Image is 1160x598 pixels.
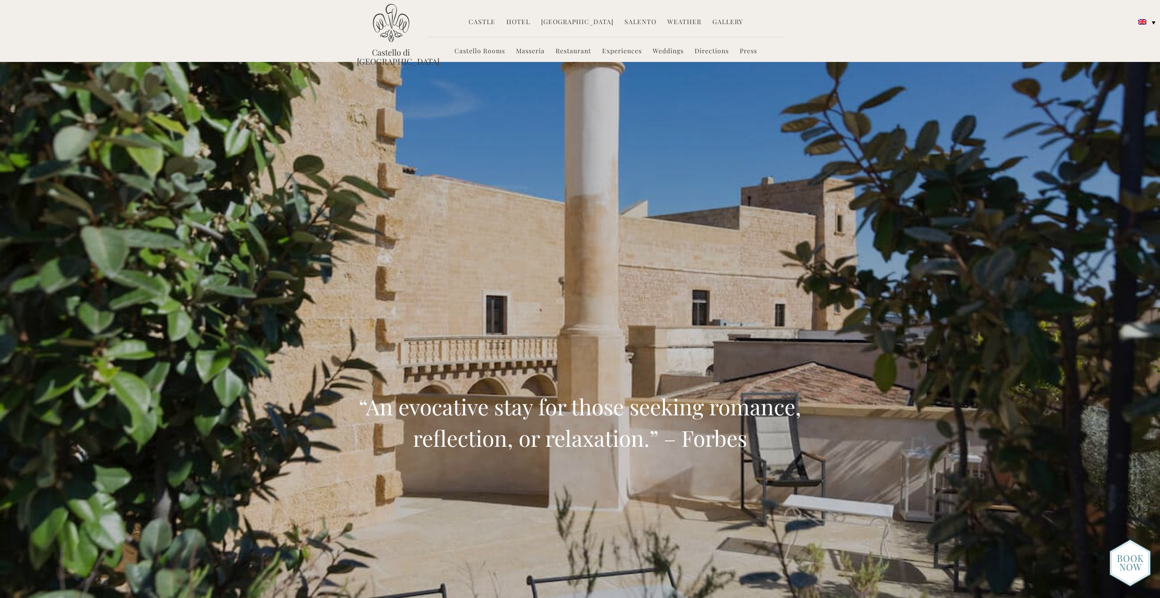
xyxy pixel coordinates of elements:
a: Castello di [GEOGRAPHIC_DATA] [357,48,425,66]
a: Weather [667,17,701,28]
a: Hotel [506,17,530,28]
a: [GEOGRAPHIC_DATA] [541,17,614,28]
span: “An evocative stay for those seeking romance, reflection, or relaxation.” – Forbes [359,392,801,453]
a: Weddings [653,46,684,57]
a: Castello Rooms [454,46,505,57]
a: Gallery [712,17,743,28]
a: Restaurant [556,46,591,57]
img: English [1138,19,1146,25]
img: Castello di Ugento [373,4,409,42]
a: Experiences [602,46,642,57]
a: Masseria [516,46,545,57]
a: Press [740,46,757,57]
a: Castle [469,17,495,28]
a: Directions [695,46,729,57]
img: new-booknow.png [1109,539,1151,587]
a: Salento [624,17,656,28]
